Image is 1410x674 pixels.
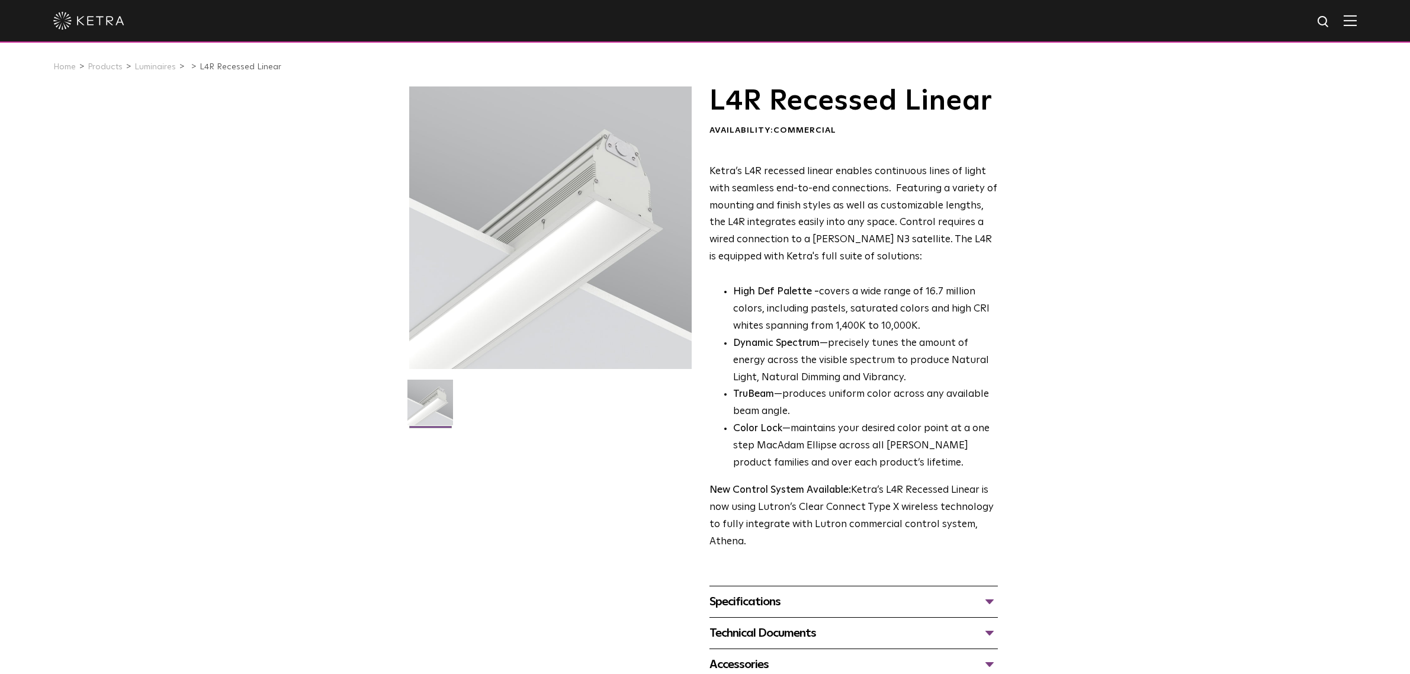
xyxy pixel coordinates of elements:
[733,421,998,472] li: —maintains your desired color point at a one step MacAdam Ellipse across all [PERSON_NAME] produc...
[733,423,782,434] strong: Color Lock
[709,163,998,266] p: Ketra’s L4R recessed linear enables continuous lines of light with seamless end-to-end connection...
[407,380,453,434] img: L4R-2021-Web-Square
[1316,15,1331,30] img: search icon
[709,125,998,137] div: Availability:
[134,63,176,71] a: Luminaires
[733,338,820,348] strong: Dynamic Spectrum
[733,287,819,297] strong: High Def Palette -
[733,389,774,399] strong: TruBeam
[733,386,998,421] li: —produces uniform color across any available beam angle.
[53,12,124,30] img: ketra-logo-2019-white
[709,482,998,551] p: Ketra’s L4R Recessed Linear is now using Lutron’s Clear Connect Type X wireless technology to ful...
[709,86,998,116] h1: L4R Recessed Linear
[709,655,998,674] div: Accessories
[773,126,836,134] span: Commercial
[88,63,123,71] a: Products
[709,592,998,611] div: Specifications
[709,485,851,495] strong: New Control System Available:
[53,63,76,71] a: Home
[709,624,998,643] div: Technical Documents
[200,63,281,71] a: L4R Recessed Linear
[733,335,998,387] li: —precisely tunes the amount of energy across the visible spectrum to produce Natural Light, Natur...
[733,284,998,335] p: covers a wide range of 16.7 million colors, including pastels, saturated colors and high CRI whit...
[1344,15,1357,26] img: Hamburger%20Nav.svg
